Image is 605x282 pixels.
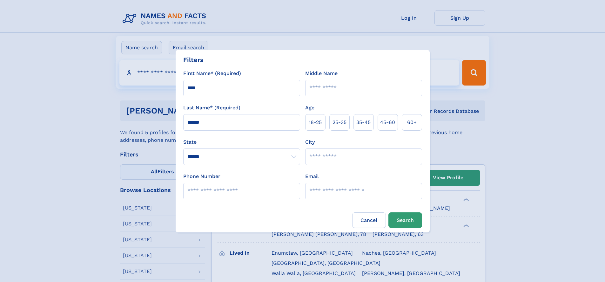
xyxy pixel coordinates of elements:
label: City [305,138,315,146]
label: Email [305,173,319,180]
label: State [183,138,300,146]
label: Phone Number [183,173,220,180]
div: Filters [183,55,204,65]
label: Middle Name [305,70,338,77]
span: 35‑45 [356,119,371,126]
button: Search [388,212,422,228]
span: 45‑60 [380,119,395,126]
label: Cancel [352,212,386,228]
span: 18‑25 [309,119,322,126]
label: Last Name* (Required) [183,104,240,112]
span: 25‑35 [333,119,346,126]
span: 60+ [407,119,417,126]
label: Age [305,104,314,112]
label: First Name* (Required) [183,70,241,77]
